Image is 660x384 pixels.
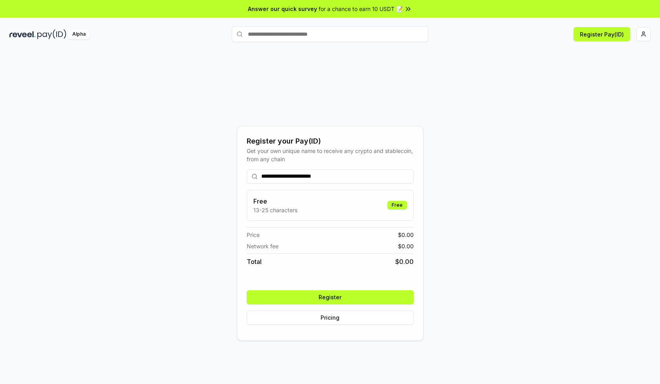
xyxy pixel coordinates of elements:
button: Register Pay(ID) [574,27,630,41]
button: Register [247,290,414,304]
img: pay_id [37,29,66,39]
span: Network fee [247,242,279,250]
div: Get your own unique name to receive any crypto and stablecoin, from any chain [247,147,414,163]
p: 13-25 characters [253,206,297,214]
img: reveel_dark [9,29,36,39]
span: $ 0.00 [398,242,414,250]
span: for a chance to earn 10 USDT 📝 [319,5,403,13]
div: Free [387,201,407,209]
span: Total [247,257,262,266]
button: Pricing [247,311,414,325]
span: Price [247,231,260,239]
span: $ 0.00 [395,257,414,266]
span: Answer our quick survey [248,5,317,13]
div: Alpha [68,29,90,39]
div: Register your Pay(ID) [247,136,414,147]
span: $ 0.00 [398,231,414,239]
h3: Free [253,197,297,206]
